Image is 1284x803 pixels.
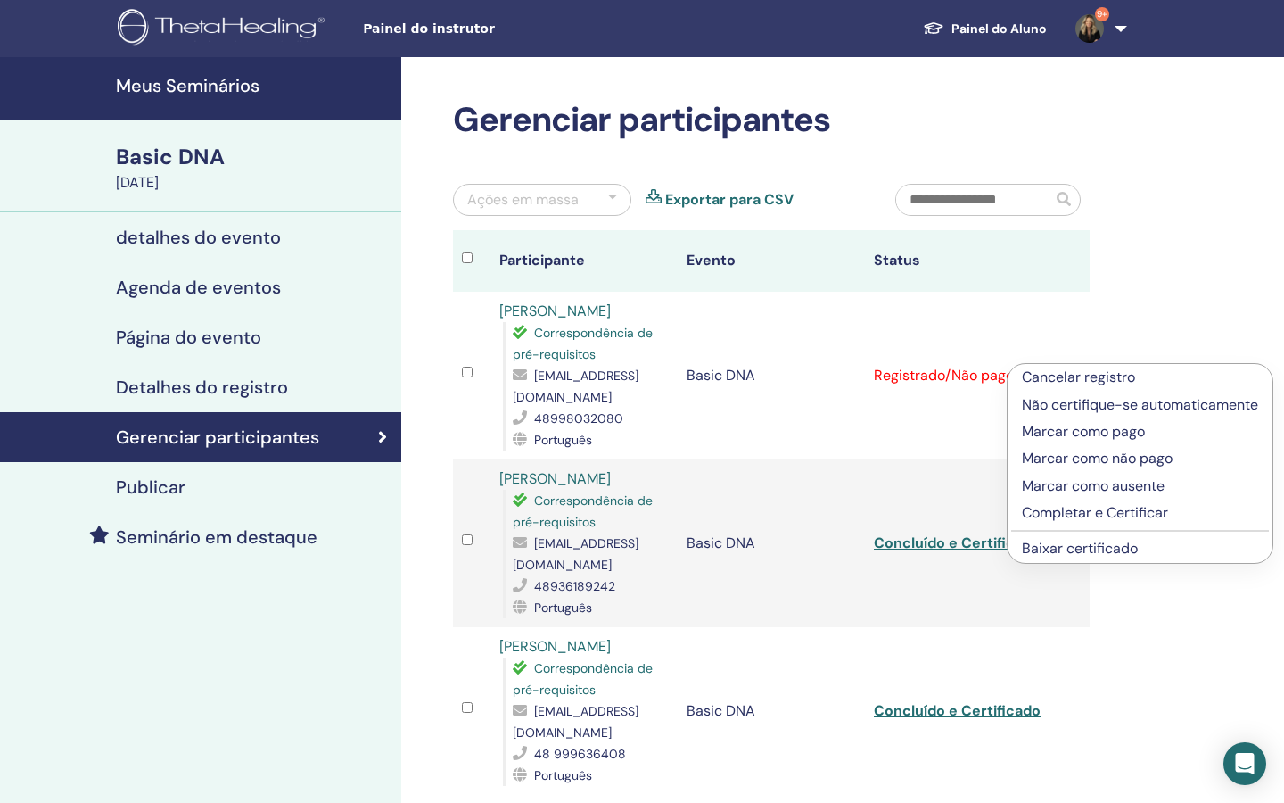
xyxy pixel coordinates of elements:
[678,292,865,459] td: Basic DNA
[665,189,794,211] a: Exportar para CSV
[678,230,865,292] th: Evento
[1075,14,1104,43] img: default.jpg
[1022,448,1258,469] p: Marcar como não pago
[116,377,288,398] h4: Detalhes do registro
[513,493,653,530] span: Correspondência de pré-requisitos
[490,230,678,292] th: Participante
[499,302,611,320] a: [PERSON_NAME]
[534,578,615,594] span: 48936189242
[534,410,623,426] span: 48998032080
[513,660,653,698] span: Correspondência de pré-requisitos
[513,368,638,405] span: [EMAIL_ADDRESS][DOMAIN_NAME]
[1095,7,1109,21] span: 9+
[116,142,391,172] div: Basic DNA
[513,535,638,573] span: [EMAIL_ADDRESS][DOMAIN_NAME]
[534,746,626,762] span: 48 999636408
[116,426,319,448] h4: Gerenciar participantes
[467,189,579,211] div: Ações em massa
[1022,476,1258,497] p: Marcar como ausente
[1022,502,1258,524] p: Completar e Certificar
[874,701,1041,720] a: Concluído e Certificado
[678,459,865,627] td: Basic DNA
[534,600,592,616] span: Português
[678,627,865,795] td: Basic DNA
[116,227,281,248] h4: detalhes do evento
[105,142,401,194] a: Basic DNA[DATE]
[499,469,611,488] a: [PERSON_NAME]
[534,432,592,448] span: Português
[909,12,1061,46] a: Painel do Aluno
[513,703,638,741] span: [EMAIL_ADDRESS][DOMAIN_NAME]
[865,230,1052,292] th: Status
[874,534,1041,552] a: Concluído e Certificado
[1022,421,1258,443] p: Marcar como pago
[453,100,1090,141] h2: Gerenciar participantes
[116,172,391,194] div: [DATE]
[116,277,281,298] h4: Agenda de eventos
[513,325,653,362] span: Correspondência de pré-requisitos
[1022,394,1258,416] p: Não certifique-se automaticamente
[116,526,317,548] h4: Seminário em destaque
[118,9,331,49] img: logo.png
[363,20,630,38] span: Painel do instrutor
[499,637,611,656] a: [PERSON_NAME]
[116,75,391,96] h4: Meus Seminários
[923,21,944,36] img: graduation-cap-white.svg
[1022,539,1138,558] a: Baixar certificado
[1223,742,1266,785] div: Open Intercom Messenger
[116,327,261,348] h4: Página do evento
[534,767,592,783] span: Português
[116,476,185,498] h4: Publicar
[1022,367,1258,388] p: Cancelar registro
